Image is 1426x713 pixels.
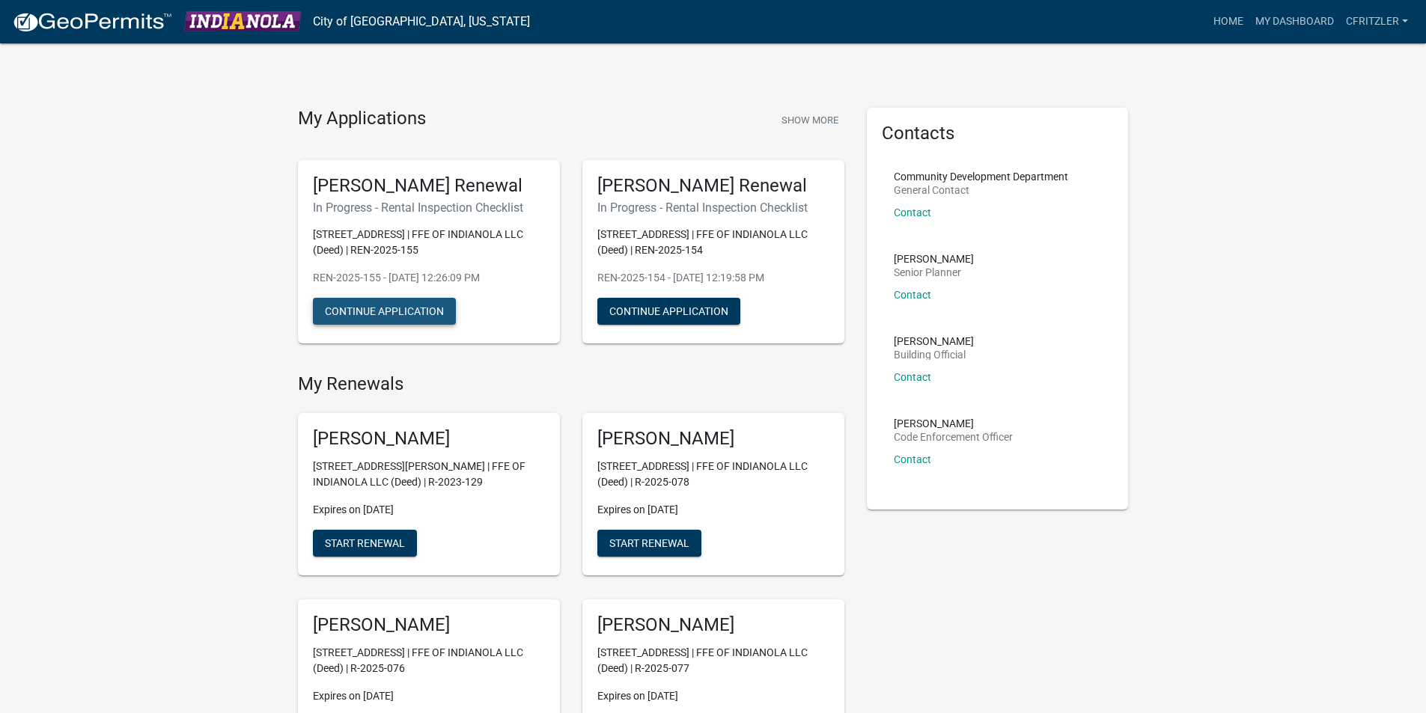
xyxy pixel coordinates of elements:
[298,373,844,395] h4: My Renewals
[313,614,545,636] h5: [PERSON_NAME]
[313,688,545,704] p: Expires on [DATE]
[609,537,689,549] span: Start Renewal
[313,201,545,215] h6: In Progress - Rental Inspection Checklist
[597,688,829,704] p: Expires on [DATE]
[298,108,426,130] h4: My Applications
[597,298,740,325] button: Continue Application
[882,123,1114,144] h5: Contacts
[313,530,417,557] button: Start Renewal
[597,270,829,286] p: REN-2025-154 - [DATE] 12:19:58 PM
[894,254,974,264] p: [PERSON_NAME]
[894,418,1013,429] p: [PERSON_NAME]
[313,9,530,34] a: City of [GEOGRAPHIC_DATA], [US_STATE]
[313,645,545,676] p: [STREET_ADDRESS] | FFE OF INDIANOLA LLC (Deed) | R-2025-076
[597,502,829,518] p: Expires on [DATE]
[894,336,974,346] p: [PERSON_NAME]
[894,185,1068,195] p: General Contact
[597,645,829,676] p: [STREET_ADDRESS] | FFE OF INDIANOLA LLC (Deed) | R-2025-077
[325,537,405,549] span: Start Renewal
[894,453,931,465] a: Contact
[597,459,829,490] p: [STREET_ADDRESS] | FFE OF INDIANOLA LLC (Deed) | R-2025-078
[894,289,931,301] a: Contact
[894,171,1068,182] p: Community Development Department
[313,270,545,286] p: REN-2025-155 - [DATE] 12:26:09 PM
[597,428,829,450] h5: [PERSON_NAME]
[894,371,931,383] a: Contact
[313,175,545,197] h5: [PERSON_NAME] Renewal
[1340,7,1414,36] a: cfritzler
[894,267,974,278] p: Senior Planner
[894,206,931,218] a: Contact
[597,227,829,258] p: [STREET_ADDRESS] | FFE OF INDIANOLA LLC (Deed) | REN-2025-154
[313,428,545,450] h5: [PERSON_NAME]
[313,459,545,490] p: [STREET_ADDRESS][PERSON_NAME] | FFE OF INDIANOLA LLC (Deed) | R-2023-129
[1207,7,1249,36] a: Home
[894,349,974,360] p: Building Official
[313,502,545,518] p: Expires on [DATE]
[313,298,456,325] button: Continue Application
[776,108,844,132] button: Show More
[597,614,829,636] h5: [PERSON_NAME]
[313,227,545,258] p: [STREET_ADDRESS] | FFE OF INDIANOLA LLC (Deed) | REN-2025-155
[597,530,701,557] button: Start Renewal
[894,432,1013,442] p: Code Enforcement Officer
[597,201,829,215] h6: In Progress - Rental Inspection Checklist
[1249,7,1340,36] a: My Dashboard
[597,175,829,197] h5: [PERSON_NAME] Renewal
[184,11,301,31] img: City of Indianola, Iowa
